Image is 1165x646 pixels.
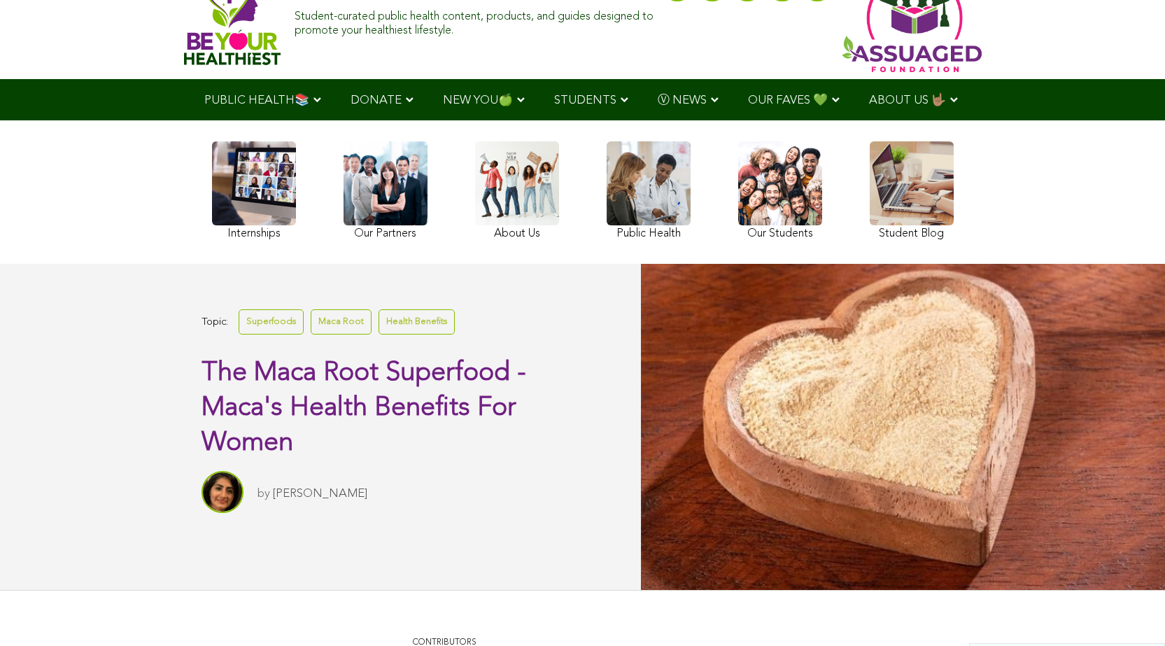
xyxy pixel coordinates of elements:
div: Student-curated public health content, products, and guides designed to promote your healthiest l... [295,3,656,37]
a: Superfoods [239,309,304,334]
a: [PERSON_NAME] [273,488,367,500]
span: The Maca Root Superfood - Maca's Health Benefits For Women [202,360,526,456]
a: Health Benefits [379,309,455,334]
span: Ⓥ NEWS [658,94,707,106]
span: STUDENTS [554,94,616,106]
span: Topic: [202,313,228,332]
span: PUBLIC HEALTH📚 [204,94,309,106]
iframe: Chat Widget [1095,579,1165,646]
span: by [257,488,270,500]
span: ABOUT US 🤟🏽 [869,94,946,106]
span: OUR FAVES 💚 [748,94,828,106]
img: Sitara Darvish [202,471,243,513]
a: Maca Root [311,309,372,334]
div: Navigation Menu [184,79,982,120]
span: DONATE [351,94,402,106]
span: NEW YOU🍏 [443,94,513,106]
